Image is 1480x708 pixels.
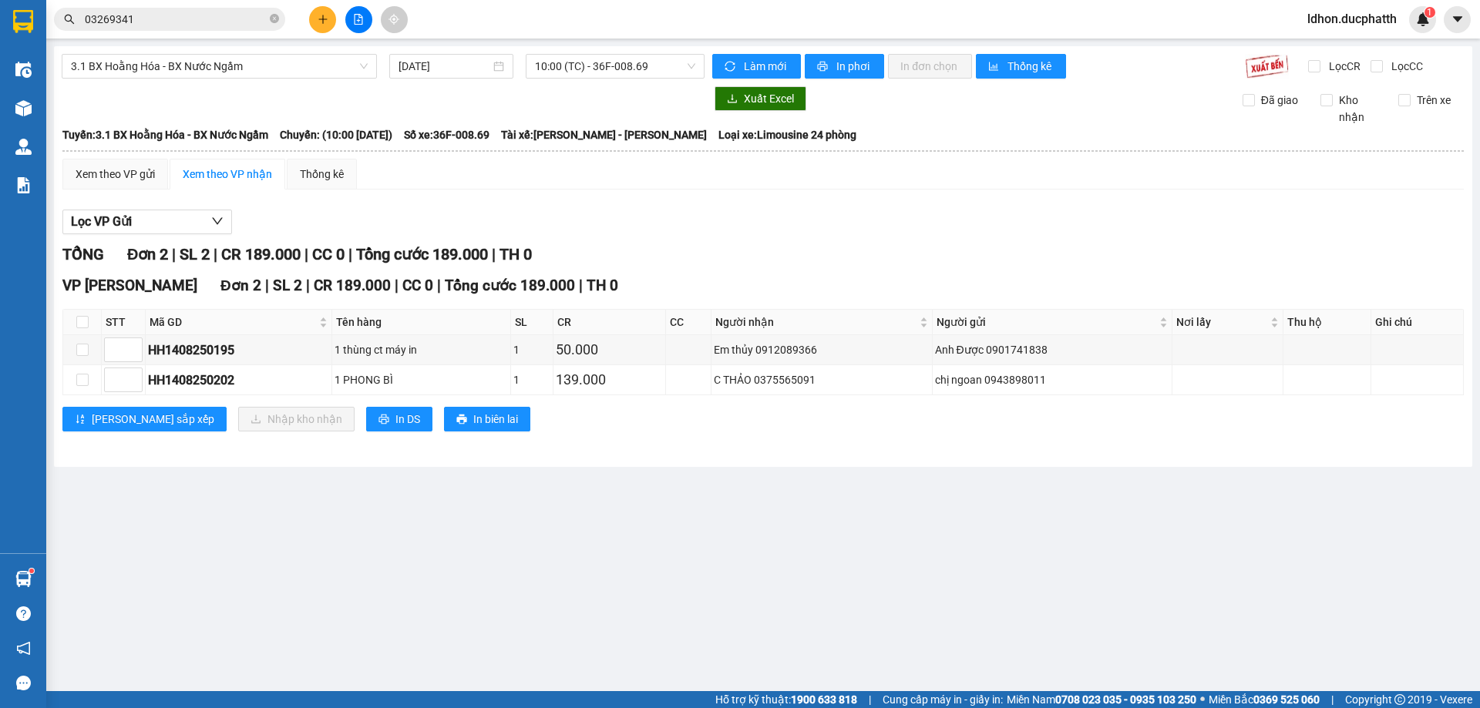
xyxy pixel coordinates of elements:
[146,365,332,395] td: HH1408250202
[76,166,155,183] div: Xem theo VP gửi
[513,371,550,388] div: 1
[404,126,489,143] span: Số xe: 36F-008.69
[1295,9,1409,29] span: ldhon.ducphatth
[1331,691,1334,708] span: |
[221,245,301,263] span: CR 189.000
[16,606,31,621] span: question-circle
[172,245,176,263] span: |
[273,277,302,294] span: SL 2
[356,245,488,263] span: Tổng cước 189.000
[148,341,329,360] div: HH1408250195
[1427,7,1432,18] span: 1
[270,14,279,23] span: close-circle
[836,58,872,75] span: In phơi
[16,641,31,656] span: notification
[869,691,871,708] span: |
[556,369,663,391] div: 139.000
[62,277,197,294] span: VP [PERSON_NAME]
[85,11,267,28] input: Tìm tên, số ĐT hoặc mã đơn
[1451,12,1465,26] span: caret-down
[62,210,232,234] button: Lọc VP Gửi
[715,86,806,111] button: downloadXuất Excel
[180,245,210,263] span: SL 2
[935,341,1169,358] div: Anh Được 0901741838
[1394,694,1405,705] span: copyright
[456,414,467,426] span: printer
[791,693,857,706] strong: 1900 633 818
[1200,696,1205,703] span: ⚪️
[1385,58,1425,75] span: Lọc CC
[1209,691,1320,708] span: Miền Bắc
[718,126,856,143] span: Loại xe: Limousine 24 phòng
[744,58,789,75] span: Làm mới
[211,215,224,227] span: down
[127,245,168,263] span: Đơn 2
[727,93,738,106] span: download
[102,310,146,335] th: STT
[353,14,364,25] span: file-add
[714,371,930,388] div: C THẢO 0375565091
[62,407,227,431] button: sort-ascending[PERSON_NAME] sắp xếp
[715,314,917,331] span: Người nhận
[1371,310,1464,335] th: Ghi chú
[220,277,261,294] span: Đơn 2
[332,310,511,335] th: Tên hàng
[280,126,392,143] span: Chuyến: (10:00 [DATE])
[714,341,930,358] div: Em thủy 0912089366
[15,100,32,116] img: warehouse-icon
[71,55,368,78] span: 3.1 BX Hoằng Hóa - BX Nước Ngầm
[1007,691,1196,708] span: Miền Nam
[395,411,420,428] span: In DS
[725,61,738,73] span: sync
[437,277,441,294] span: |
[1333,92,1387,126] span: Kho nhận
[146,335,332,365] td: HH1408250195
[402,277,433,294] span: CC 0
[335,341,508,358] div: 1 thùng ct máy in
[513,341,550,358] div: 1
[335,371,508,388] div: 1 PHONG BÌ
[150,314,316,331] span: Mã GD
[888,54,972,79] button: In đơn chọn
[1007,58,1054,75] span: Thống kê
[399,58,490,75] input: 14/08/2025
[378,414,389,426] span: printer
[817,61,830,73] span: printer
[499,245,532,263] span: TH 0
[1416,12,1430,26] img: icon-new-feature
[473,411,518,428] span: In biên lai
[501,126,707,143] span: Tài xế: [PERSON_NAME] - [PERSON_NAME]
[1323,58,1363,75] span: Lọc CR
[306,277,310,294] span: |
[1424,7,1435,18] sup: 1
[937,314,1156,331] span: Người gửi
[445,277,575,294] span: Tổng cước 189.000
[15,571,32,587] img: warehouse-icon
[715,691,857,708] span: Hỗ trợ kỹ thuật:
[666,310,711,335] th: CC
[535,55,695,78] span: 10:00 (TC) - 36F-008.69
[92,411,214,428] span: [PERSON_NAME] sắp xếp
[935,371,1169,388] div: chị ngoan 0943898011
[71,212,132,231] span: Lọc VP Gửi
[318,14,328,25] span: plus
[62,245,104,263] span: TỔNG
[214,245,217,263] span: |
[62,129,268,141] b: Tuyến: 3.1 BX Hoằng Hóa - BX Nước Ngầm
[348,245,352,263] span: |
[64,14,75,25] span: search
[300,166,344,183] div: Thống kê
[553,310,666,335] th: CR
[13,10,33,33] img: logo-vxr
[1253,693,1320,706] strong: 0369 525 060
[511,310,553,335] th: SL
[444,407,530,431] button: printerIn biên lai
[304,245,308,263] span: |
[492,245,496,263] span: |
[183,166,272,183] div: Xem theo VP nhận
[381,6,408,33] button: aim
[29,569,34,573] sup: 1
[15,139,32,155] img: warehouse-icon
[883,691,1003,708] span: Cung cấp máy in - giấy in:
[366,407,432,431] button: printerIn DS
